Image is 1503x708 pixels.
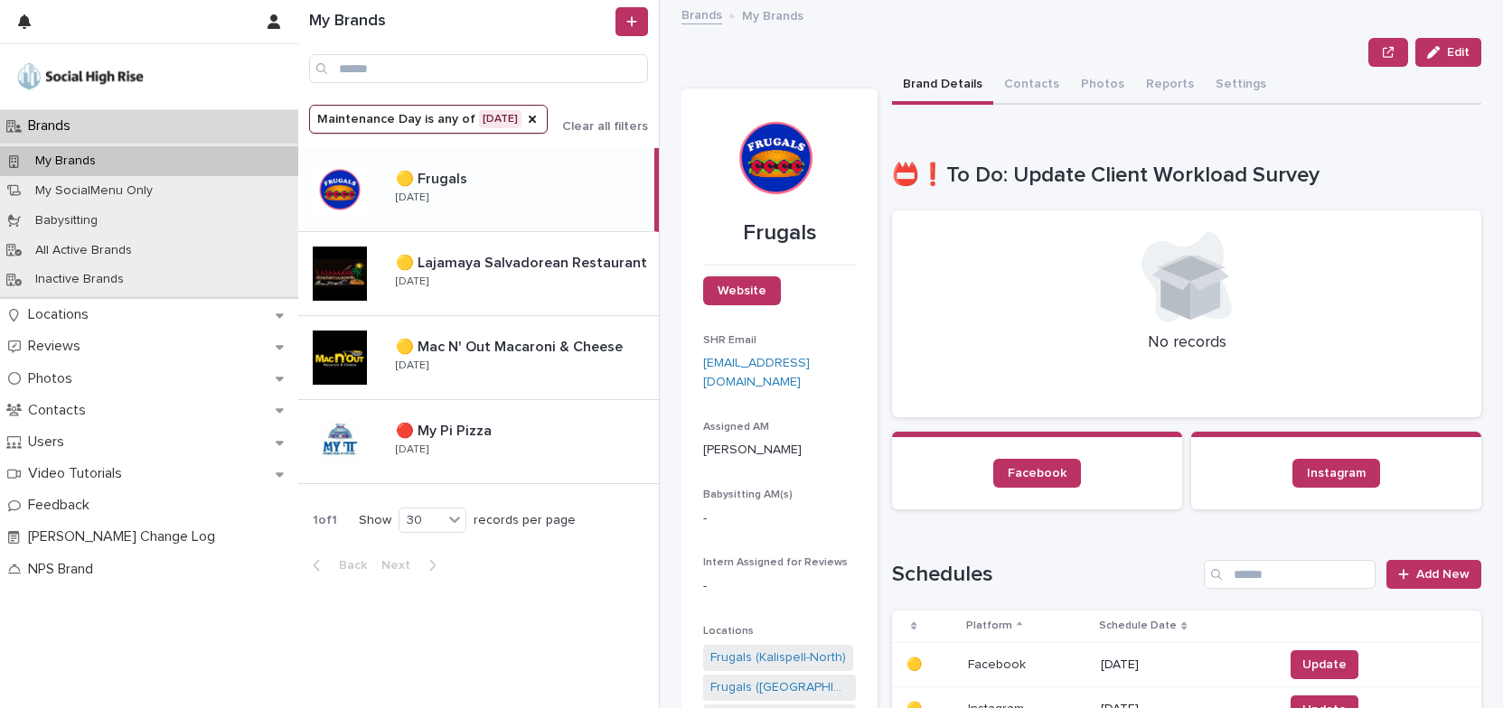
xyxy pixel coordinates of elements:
p: 🟡 Mac N' Out Macaroni & Cheese [396,335,626,356]
p: Locations [21,306,103,323]
p: records per page [474,513,576,528]
a: 🟡 Frugals🟡 Frugals [DATE] [298,148,659,232]
button: Contacts [993,67,1070,105]
p: Photos [21,370,87,387]
h1: 📛❗To Do: Update Client Workload Survey [892,163,1481,189]
p: Feedback [21,497,104,514]
span: Locations [703,626,754,637]
button: Edit [1415,38,1481,67]
p: All Active Brands [21,243,146,258]
h1: My Brands [309,12,612,32]
a: Instagram [1292,459,1380,488]
button: Reports [1135,67,1205,105]
span: Instagram [1307,467,1366,480]
input: Search [1204,560,1376,589]
div: 30 [399,511,443,530]
a: Brands [681,4,722,24]
span: Back [328,559,367,572]
span: Next [381,559,421,572]
p: Video Tutorials [21,465,136,482]
p: [DATE] [1101,657,1269,673]
p: 🔴 My Pi Pizza [396,419,495,440]
p: No records [914,333,1460,353]
a: [EMAIL_ADDRESS][DOMAIN_NAME] [703,357,810,388]
span: Babysitting AM(s) [703,489,793,500]
span: Facebook [1008,467,1066,480]
span: Website [718,284,766,297]
a: 🟡 Mac N' Out Macaroni & Cheese🟡 Mac N' Out Macaroni & Cheese [DATE] [298,316,659,400]
a: Frugals (Kalispell-North) [710,648,846,667]
p: Users [21,433,79,451]
span: Intern Assigned for Reviews [703,557,848,568]
p: Show [359,513,391,528]
button: Back [298,557,374,573]
p: [DATE] [396,275,428,288]
p: My Brands [21,154,110,169]
p: [DATE] [396,191,428,204]
p: - [703,577,856,596]
a: Facebook [993,459,1081,488]
button: Maintenance Day [309,105,548,134]
button: Update [1291,650,1358,679]
a: Frugals ([GEOGRAPHIC_DATA]) [710,678,849,697]
p: [DATE] [396,443,428,456]
span: Update [1302,656,1347,674]
p: Platform [966,616,1012,636]
span: Edit [1447,46,1470,59]
a: Website [703,276,781,305]
p: Inactive Brands [21,272,138,287]
input: Search [309,54,648,83]
p: Brands [21,117,85,135]
p: My Brands [742,5,803,24]
span: Add New [1416,568,1470,581]
p: 🟡 [906,654,925,673]
p: [DATE] [396,359,428,372]
p: Facebook [968,654,1029,673]
button: Next [374,557,451,573]
span: SHR Email [703,335,756,346]
p: Contacts [21,402,100,419]
p: [PERSON_NAME] Change Log [21,528,230,545]
p: Babysitting [21,213,112,228]
img: o5DnuTxEQV6sW9jFYBBf [14,59,146,95]
p: 🟡 Frugals [396,167,471,188]
p: NPS Brand [21,561,108,578]
p: 🟡 Lajamaya Salvadorean Restaurant [396,251,651,272]
button: Clear all filters [548,120,648,133]
p: 1 of 1 [298,498,352,543]
a: 🔴 My Pi Pizza🔴 My Pi Pizza [DATE] [298,400,659,484]
p: Schedule Date [1099,616,1177,636]
a: 🟡 Lajamaya Salvadorean Restaurant🟡 Lajamaya Salvadorean Restaurant [DATE] [298,232,659,316]
p: - [703,509,856,528]
span: Assigned AM [703,422,769,433]
button: Photos [1070,67,1135,105]
button: Brand Details [892,67,993,105]
tr: 🟡🟡 FacebookFacebook [DATE]Update [892,642,1481,687]
a: Add New [1386,560,1481,589]
p: Frugals [703,220,856,247]
p: My SocialMenu Only [21,183,167,199]
button: Settings [1205,67,1277,105]
p: Reviews [21,338,95,355]
h1: Schedules [892,562,1197,588]
p: [PERSON_NAME] [703,441,856,460]
span: Clear all filters [562,120,648,133]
